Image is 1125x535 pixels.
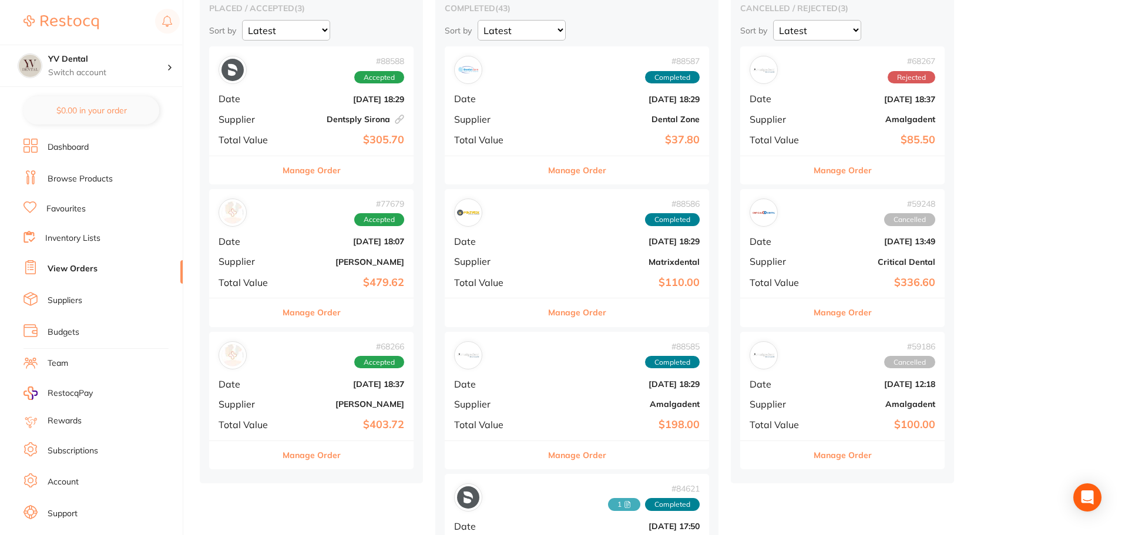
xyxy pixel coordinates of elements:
img: Matrixdental [457,201,479,224]
img: YV Dental [18,54,42,78]
span: Completed [645,356,700,369]
b: $403.72 [287,419,404,431]
span: Date [219,93,277,104]
b: $198.00 [542,419,700,431]
span: Date [454,379,533,389]
div: Adam Dental#68266AcceptedDate[DATE] 18:37Supplier[PERSON_NAME]Total Value$403.72Manage Order [209,332,414,470]
span: Completed [645,71,700,84]
button: Manage Order [548,298,606,327]
span: Supplier [219,399,277,409]
span: Date [750,236,808,247]
span: Supplier [219,114,277,125]
a: Favourites [46,203,86,215]
b: $110.00 [542,277,700,289]
span: # 88586 [645,199,700,208]
span: Supplier [454,256,533,267]
b: Matrixdental [542,257,700,267]
span: Accepted [354,71,404,84]
span: Completed [645,498,700,511]
div: Dentsply Sirona#88588AcceptedDate[DATE] 18:29SupplierDentsply SironaTotal Value$305.70Manage Order [209,46,414,184]
b: [PERSON_NAME] [287,257,404,267]
p: Sort by [209,25,236,36]
b: $85.50 [818,134,935,146]
span: Total Value [219,277,277,288]
span: # 59186 [884,342,935,351]
a: Team [48,358,68,369]
button: Manage Order [814,156,872,184]
span: Date [219,379,277,389]
img: Dentsply Sirona [221,59,244,81]
a: View Orders [48,263,98,275]
b: [PERSON_NAME] [287,399,404,409]
a: Restocq Logo [23,9,99,36]
b: Critical Dental [818,257,935,267]
span: Accepted [354,356,404,369]
span: Received [608,498,640,511]
span: Accepted [354,213,404,226]
span: Total Value [454,419,533,430]
span: Supplier [219,256,277,267]
p: Sort by [740,25,767,36]
span: Total Value [219,134,277,145]
img: RestocqPay [23,386,38,400]
span: Supplier [750,399,808,409]
button: Manage Order [548,441,606,469]
img: Amalgadent [457,344,479,366]
a: Inventory Lists [45,233,100,244]
span: Date [454,93,533,104]
b: Amalgadent [818,115,935,124]
h4: YV Dental [48,53,167,65]
span: Total Value [750,419,808,430]
b: [DATE] 12:18 [818,379,935,389]
span: Cancelled [884,213,935,226]
b: Amalgadent [542,399,700,409]
span: Supplier [454,114,533,125]
a: Budgets [48,327,79,338]
span: # 88585 [645,342,700,351]
button: Manage Order [814,441,872,469]
span: Total Value [750,277,808,288]
span: Date [750,93,808,104]
b: [DATE] 18:29 [287,95,404,104]
a: Suppliers [48,295,82,307]
img: Critical Dental [753,201,775,224]
span: Supplier [750,256,808,267]
span: Total Value [454,277,533,288]
a: Dashboard [48,142,89,153]
div: Open Intercom Messenger [1073,483,1102,512]
a: Browse Products [48,173,113,185]
span: # 88588 [354,56,404,66]
b: $336.60 [818,277,935,289]
button: Manage Order [283,298,341,327]
span: Cancelled [884,356,935,369]
b: [DATE] 18:29 [542,379,700,389]
span: # 77679 [354,199,404,208]
p: Switch account [48,67,167,79]
b: Dental Zone [542,115,700,124]
span: # 88587 [645,56,700,66]
img: Dentsply Sirona [457,486,479,509]
button: Manage Order [548,156,606,184]
span: Rejected [888,71,935,84]
span: Supplier [750,114,808,125]
a: Account [48,476,79,488]
span: Date [750,379,808,389]
h2: placed / accepted ( 3 ) [209,3,414,14]
a: Rewards [48,415,82,427]
img: Adam Dental [221,344,244,366]
img: Amalgadent [753,344,775,366]
button: Manage Order [814,298,872,327]
b: [DATE] 18:37 [818,95,935,104]
span: Total Value [219,419,277,430]
b: [DATE] 13:49 [818,237,935,246]
img: Dental Zone [457,59,479,81]
a: RestocqPay [23,386,93,400]
b: $100.00 [818,419,935,431]
b: Dentsply Sirona [287,115,404,124]
a: Support [48,508,78,520]
button: $0.00 in your order [23,96,159,125]
b: [DATE] 18:37 [287,379,404,389]
p: Sort by [445,25,472,36]
span: Total Value [750,134,808,145]
h2: completed ( 43 ) [445,3,709,14]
